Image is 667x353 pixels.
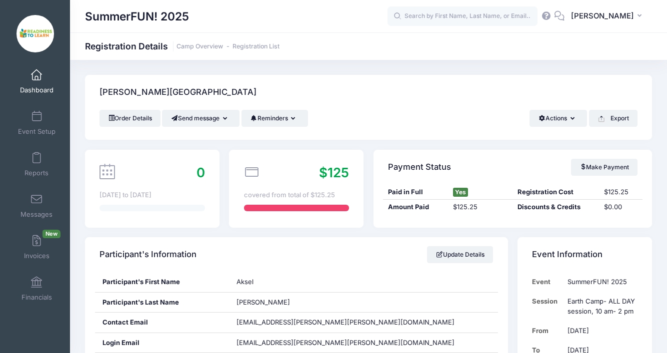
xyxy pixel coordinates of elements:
td: [DATE] [562,321,637,341]
a: Reports [13,147,60,182]
a: InvoicesNew [13,230,60,265]
div: Participant's First Name [95,272,229,292]
span: [PERSON_NAME] [236,298,290,306]
div: $125.25 [599,187,642,197]
div: covered from total of $125.25 [244,190,349,200]
button: Export [589,110,637,127]
span: Financials [21,293,52,302]
div: $0.00 [599,202,642,212]
a: Dashboard [13,64,60,99]
div: Registration Cost [512,187,599,197]
a: Camp Overview [176,43,223,50]
h4: Event Information [532,241,602,269]
div: Discounts & Credits [512,202,599,212]
input: Search by First Name, Last Name, or Email... [387,6,537,26]
a: Event Setup [13,105,60,140]
a: Registration List [232,43,279,50]
button: Reminders [241,110,308,127]
h1: Registration Details [85,41,279,51]
a: Financials [13,271,60,306]
td: Session [532,292,562,321]
img: SummerFUN! 2025 [16,15,54,52]
h4: [PERSON_NAME][GEOGRAPHIC_DATA] [99,78,256,107]
td: SummerFUN! 2025 [562,272,637,292]
div: Contact Email [95,313,229,333]
a: Order Details [99,110,160,127]
div: Amount Paid [383,202,448,212]
h1: SummerFUN! 2025 [85,5,189,28]
span: Aksel [236,278,253,286]
div: Participant's Last Name [95,293,229,313]
span: New [42,230,60,238]
td: Earth Camp- ALL DAY session, 10 am- 2 pm [562,292,637,321]
span: Invoices [24,252,49,260]
div: [DATE] to [DATE] [99,190,204,200]
h4: Participant's Information [99,241,196,269]
span: [EMAIL_ADDRESS][PERSON_NAME][PERSON_NAME][DOMAIN_NAME] [236,318,454,326]
span: Event Setup [18,127,55,136]
td: Event [532,272,562,292]
button: Actions [529,110,587,127]
span: 0 [196,165,205,180]
div: Paid in Full [383,187,448,197]
div: Login Email [95,333,229,353]
button: [PERSON_NAME] [564,5,652,28]
div: $125.25 [448,202,513,212]
h4: Payment Status [388,153,451,181]
span: [PERSON_NAME] [571,10,634,21]
td: From [532,321,562,341]
span: [EMAIL_ADDRESS][PERSON_NAME][PERSON_NAME][DOMAIN_NAME] [236,338,454,348]
a: Messages [13,188,60,223]
span: Messages [20,210,52,219]
span: Reports [24,169,48,177]
a: Update Details [427,246,493,263]
span: Yes [453,188,468,197]
span: Dashboard [20,86,53,94]
span: $125 [319,165,349,180]
a: Make Payment [571,159,637,176]
button: Send message [162,110,239,127]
